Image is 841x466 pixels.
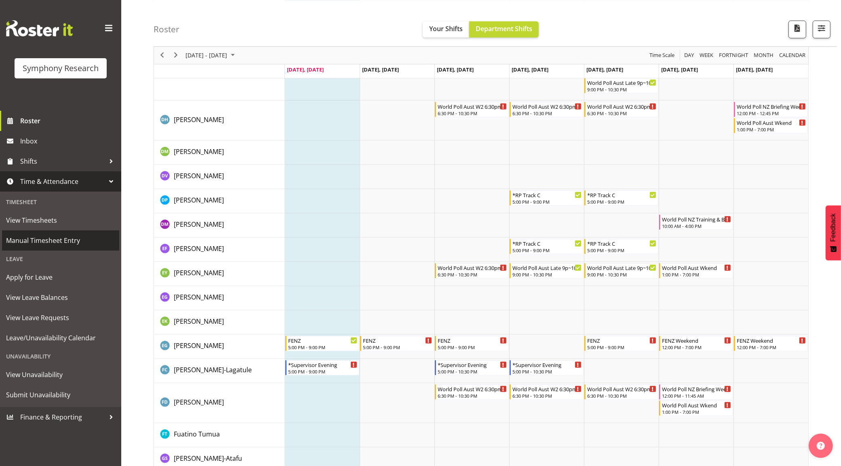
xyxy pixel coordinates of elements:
[587,336,656,344] div: FENZ
[2,194,119,210] div: Timesheet
[20,175,105,188] span: Time & Attendance
[438,344,507,350] div: 5:00 PM - 9:00 PM
[363,336,432,344] div: FENZ
[174,397,224,407] a: [PERSON_NAME]
[174,293,224,302] span: [PERSON_NAME]
[2,328,119,348] a: Leave/Unavailability Calendar
[174,365,252,375] a: [PERSON_NAME]-Lagatule
[6,214,115,226] span: View Timesheets
[512,65,548,73] span: [DATE], [DATE]
[587,198,656,205] div: 5:00 PM - 9:00 PM
[662,215,731,223] div: World Poll NZ Training & Briefing/Mocks
[174,268,224,278] a: [PERSON_NAME]
[174,220,224,229] span: [PERSON_NAME]
[469,21,539,37] button: Department Shifts
[154,359,285,383] td: Fisi Cook-Lagatule resource
[174,429,220,439] a: Fuatino Tumua
[587,385,656,393] div: World Poll Aust W2 6:30pm~10:30pm
[435,263,509,278] div: Emily Yip"s event - World Poll Aust W2 6:30pm~10:30pm Begin From Wednesday, August 13, 2025 at 6:...
[435,336,509,351] div: Evelyn Gray"s event - FENZ Begin From Wednesday, August 13, 2025 at 5:00:00 PM GMT+12:00 Ends At ...
[587,86,656,93] div: 9:00 PM - 10:30 PM
[174,453,242,463] a: [PERSON_NAME]-Atafu
[2,287,119,308] a: View Leave Balances
[174,171,224,180] span: [PERSON_NAME]
[435,102,509,117] div: Deborah Hull-Brown"s event - World Poll Aust W2 6:30pm~10:30pm Begin From Wednesday, August 13, 2...
[174,292,224,302] a: [PERSON_NAME]
[587,239,656,247] div: *RP Track C
[512,385,582,393] div: World Poll Aust W2 6:30pm~10:30pm
[662,392,731,399] div: 12:00 PM - 11:45 AM
[154,101,285,141] td: Deborah Hull-Brown resource
[737,102,806,110] div: World Poll NZ Briefing Weekend
[6,291,115,304] span: View Leave Balances
[584,239,658,254] div: Edmond Fernandez"s event - *RP Track C Begin From Friday, August 15, 2025 at 5:00:00 PM GMT+12:00...
[154,262,285,286] td: Emily Yip resource
[435,360,509,375] div: Fisi Cook-Lagatule"s event - *Supervisor Evening Begin From Wednesday, August 13, 2025 at 5:00:00...
[20,155,105,167] span: Shifts
[753,50,774,60] span: Month
[737,126,806,133] div: 1:00 PM - 7:00 PM
[662,271,731,278] div: 1:00 PM - 7:00 PM
[174,398,224,407] span: [PERSON_NAME]
[2,210,119,230] a: View Timesheets
[174,115,224,124] a: [PERSON_NAME]
[683,50,696,60] button: Timeline Day
[510,360,584,375] div: Fisi Cook-Lagatule"s event - *Supervisor Evening Begin From Thursday, August 14, 2025 at 5:00:00 ...
[512,271,582,278] div: 9:00 PM - 10:30 PM
[438,264,507,272] div: World Poll Aust W2 6:30pm~10:30pm
[817,442,825,450] img: help-xxl-2.png
[154,141,285,165] td: Denise Meager resource
[154,189,285,213] td: Divyadeep Parmar resource
[510,190,584,206] div: Divyadeep Parmar"s event - *RP Track C Begin From Thursday, August 14, 2025 at 5:00:00 PM GMT+12:...
[174,341,224,350] a: [PERSON_NAME]
[6,369,115,381] span: View Unavailability
[587,102,656,110] div: World Poll Aust W2 6:30pm~10:30pm
[171,50,181,60] button: Next
[23,62,99,74] div: Symphony Research
[587,392,656,399] div: 6:30 PM - 10:30 PM
[512,110,582,116] div: 6:30 PM - 10:30 PM
[438,361,507,369] div: *Supervisor Evening
[2,348,119,365] div: Unavailability
[423,21,469,37] button: Your Shifts
[752,50,775,60] button: Timeline Month
[659,336,733,351] div: Evelyn Gray"s event - FENZ Weekend Begin From Saturday, August 16, 2025 at 12:00:00 PM GMT+12:00 ...
[662,344,731,350] div: 12:00 PM - 7:00 PM
[662,223,731,229] div: 10:00 AM - 4:00 PM
[512,368,582,375] div: 5:00 PM - 10:30 PM
[587,78,656,86] div: World Poll Aust Late 9p~10:30p
[184,50,238,60] button: August 2025
[778,50,807,60] button: Month
[718,50,749,60] span: Fortnight
[826,205,841,260] button: Feedback - Show survey
[734,336,808,351] div: Evelyn Gray"s event - FENZ Weekend Begin From Sunday, August 17, 2025 at 12:00:00 PM GMT+12:00 En...
[157,50,168,60] button: Previous
[429,24,463,33] span: Your Shifts
[659,215,733,230] div: Dorothy Meafou"s event - World Poll NZ Training & Briefing/Mocks Begin From Saturday, August 16, ...
[699,50,714,60] span: Week
[6,20,73,36] img: Rosterit website logo
[174,147,224,156] a: [PERSON_NAME]
[287,65,324,73] span: [DATE], [DATE]
[438,385,507,393] div: World Poll Aust W2 6:30pm~10:30pm
[788,20,806,38] button: Download a PDF of the roster according to the set date range.
[584,190,658,206] div: Divyadeep Parmar"s event - *RP Track C Begin From Friday, August 15, 2025 at 5:00:00 PM GMT+12:00...
[512,264,582,272] div: World Poll Aust Late 9p~10:30p
[476,24,532,33] span: Department Shifts
[737,336,806,344] div: FENZ Weekend
[285,336,359,351] div: Evelyn Gray"s event - FENZ Begin From Monday, August 11, 2025 at 5:00:00 PM GMT+12:00 Ends At Mon...
[586,65,623,73] span: [DATE], [DATE]
[174,219,224,229] a: [PERSON_NAME]
[587,247,656,253] div: 5:00 PM - 9:00 PM
[174,195,224,205] a: [PERSON_NAME]
[662,336,731,344] div: FENZ Weekend
[155,46,169,63] div: previous period
[174,171,224,181] a: [PERSON_NAME]
[362,65,399,73] span: [DATE], [DATE]
[438,110,507,116] div: 6:30 PM - 10:30 PM
[587,271,656,278] div: 9:00 PM - 10:30 PM
[512,239,582,247] div: *RP Track C
[510,239,584,254] div: Edmond Fernandez"s event - *RP Track C Begin From Thursday, August 14, 2025 at 5:00:00 PM GMT+12:...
